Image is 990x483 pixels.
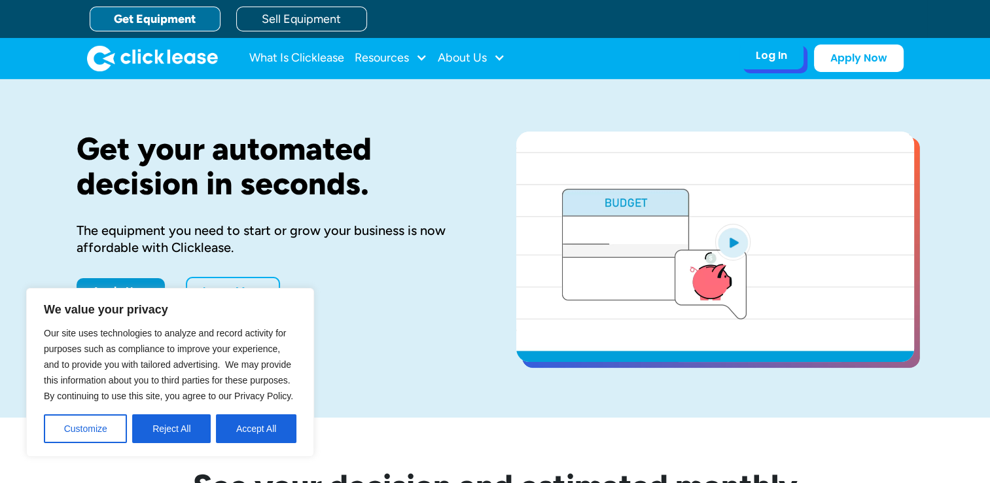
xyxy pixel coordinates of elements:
a: Learn More [186,277,280,306]
button: Reject All [132,414,211,443]
a: home [87,45,218,71]
a: What Is Clicklease [249,45,344,71]
div: The equipment you need to start or grow your business is now affordable with Clicklease. [77,222,474,256]
button: Customize [44,414,127,443]
img: Blue play button logo on a light blue circular background [715,224,751,260]
a: open lightbox [516,132,914,362]
a: Apply Now [77,278,165,304]
img: Clicklease logo [87,45,218,71]
a: Get Equipment [90,7,221,31]
div: We value your privacy [26,288,314,457]
p: We value your privacy [44,302,296,317]
a: Apply Now [814,45,904,72]
div: About Us [438,45,505,71]
span: Our site uses technologies to analyze and record activity for purposes such as compliance to impr... [44,328,293,401]
div: Log In [756,49,787,62]
div: Resources [355,45,427,71]
button: Accept All [216,414,296,443]
h1: Get your automated decision in seconds. [77,132,474,201]
a: Sell Equipment [236,7,367,31]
